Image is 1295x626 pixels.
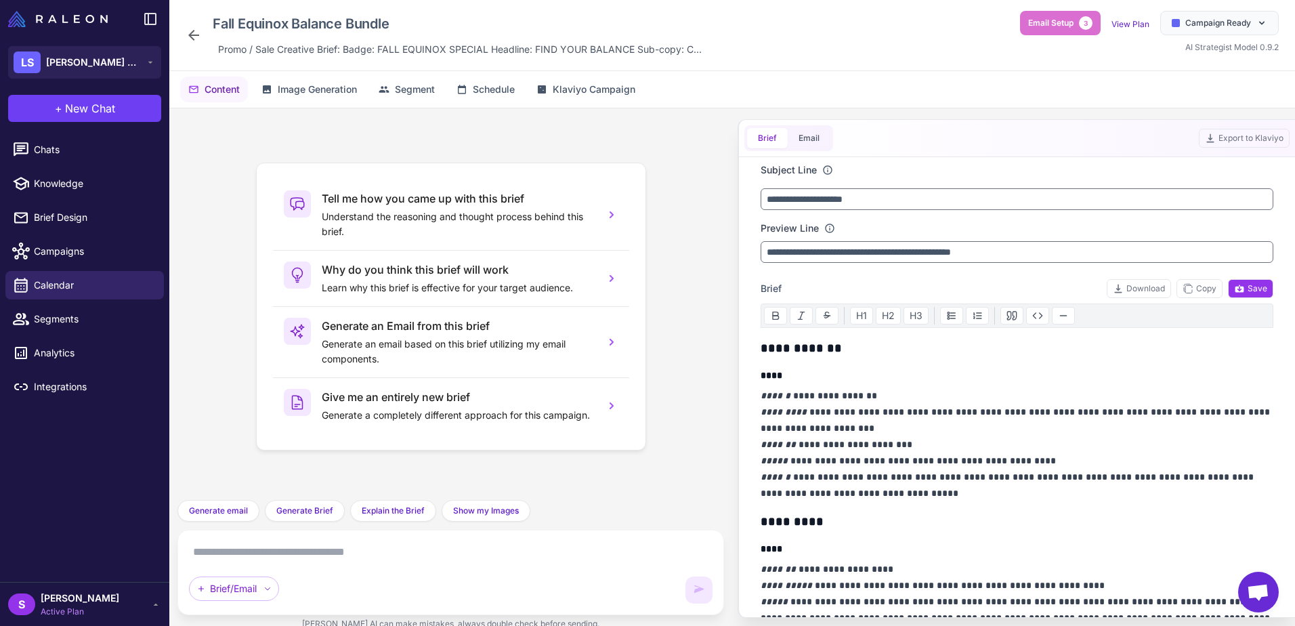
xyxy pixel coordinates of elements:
[218,42,702,57] span: Promo / Sale Creative Brief: Badge: FALL EQUINOX SPECIAL Headline: FIND YOUR BALANCE Sub-copy: C...
[788,128,830,148] button: Email
[34,312,153,327] span: Segments
[322,262,594,278] h3: Why do you think this brief will work
[1028,17,1074,29] span: Email Setup
[761,163,817,178] label: Subject Line
[205,82,240,97] span: Content
[5,305,164,333] a: Segments
[14,51,41,73] div: LS
[322,337,594,367] p: Generate an email based on this brief utilizing my email components.
[1183,283,1216,295] span: Copy
[904,307,929,325] button: H3
[34,210,153,225] span: Brief Design
[5,271,164,299] a: Calendar
[1107,279,1171,298] button: Download
[1199,129,1290,148] button: Export to Klaviyo
[761,221,819,236] label: Preview Line
[322,209,594,239] p: Understand the reasoning and thought process behind this brief.
[1185,17,1251,29] span: Campaign Ready
[322,318,594,334] h3: Generate an Email from this brief
[322,190,594,207] h3: Tell me how you came up with this brief
[322,408,594,423] p: Generate a completely different approach for this campaign.
[265,500,345,522] button: Generate Brief
[1234,283,1267,295] span: Save
[473,82,515,97] span: Schedule
[34,176,153,191] span: Knowledge
[8,46,161,79] button: LS[PERSON_NAME] Superfood
[5,169,164,198] a: Knowledge
[65,100,115,117] span: New Chat
[761,281,782,296] span: Brief
[528,77,643,102] button: Klaviyo Campaign
[5,339,164,367] a: Analytics
[448,77,523,102] button: Schedule
[370,77,443,102] button: Segment
[350,500,436,522] button: Explain the Brief
[747,128,788,148] button: Brief
[322,389,594,405] h3: Give me an entirely new brief
[253,77,365,102] button: Image Generation
[1228,279,1273,298] button: Save
[34,142,153,157] span: Chats
[8,95,161,122] button: +New Chat
[1111,19,1149,29] a: View Plan
[34,346,153,360] span: Analytics
[189,577,279,601] div: Brief/Email
[34,244,153,259] span: Campaigns
[453,505,519,517] span: Show my Images
[213,39,707,60] div: Click to edit description
[278,82,357,97] span: Image Generation
[1079,16,1092,30] span: 3
[8,11,108,27] img: Raleon Logo
[46,55,141,70] span: [PERSON_NAME] Superfood
[850,307,873,325] button: H1
[41,591,119,606] span: [PERSON_NAME]
[5,203,164,232] a: Brief Design
[8,593,35,615] div: S
[553,82,635,97] span: Klaviyo Campaign
[189,505,248,517] span: Generate email
[322,280,594,295] p: Learn why this brief is effective for your target audience.
[34,379,153,394] span: Integrations
[442,500,530,522] button: Show my Images
[41,606,119,618] span: Active Plan
[1020,11,1101,35] button: Email Setup3
[362,505,425,517] span: Explain the Brief
[5,373,164,401] a: Integrations
[395,82,435,97] span: Segment
[1185,42,1279,52] span: AI Strategist Model 0.9.2
[1238,572,1279,612] a: Open chat
[207,11,707,37] div: Click to edit campaign name
[180,77,248,102] button: Content
[276,505,333,517] span: Generate Brief
[1176,279,1223,298] button: Copy
[177,500,259,522] button: Generate email
[55,100,62,117] span: +
[5,237,164,266] a: Campaigns
[5,135,164,164] a: Chats
[34,278,153,293] span: Calendar
[876,307,901,325] button: H2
